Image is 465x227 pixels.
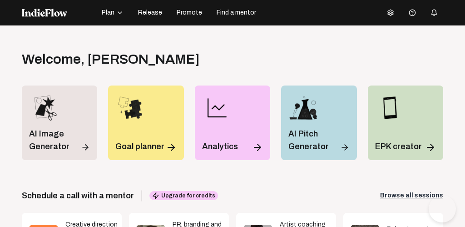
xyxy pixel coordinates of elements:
[288,127,340,153] p: AI Pitch Generator
[149,191,218,200] span: Upgrade for credits
[29,93,59,123] img: merch_designer_icon.png
[202,93,232,123] img: line-chart.png
[380,191,443,200] a: Browse all sessions
[133,5,168,20] button: Release
[22,51,200,67] div: Welcome
[202,140,238,153] p: Analytics
[81,52,200,66] span: , [PERSON_NAME]
[22,9,67,17] img: indieflow-logo-white.svg
[115,93,145,123] img: goal_planner_icon.png
[138,8,162,17] span: Release
[102,8,114,17] span: Plan
[96,5,129,20] button: Plan
[171,5,208,20] button: Promote
[22,189,134,202] span: Schedule a call with a mentor
[375,93,405,123] img: epk_icon.png
[375,140,422,153] p: EPK creator
[177,8,202,17] span: Promote
[211,5,262,20] button: Find a mentor
[29,127,81,153] p: AI Image Generator
[115,140,164,153] p: Goal planner
[429,195,456,222] iframe: Toggle Customer Support
[217,8,256,17] span: Find a mentor
[288,93,318,123] img: pitch_wizard_icon.png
